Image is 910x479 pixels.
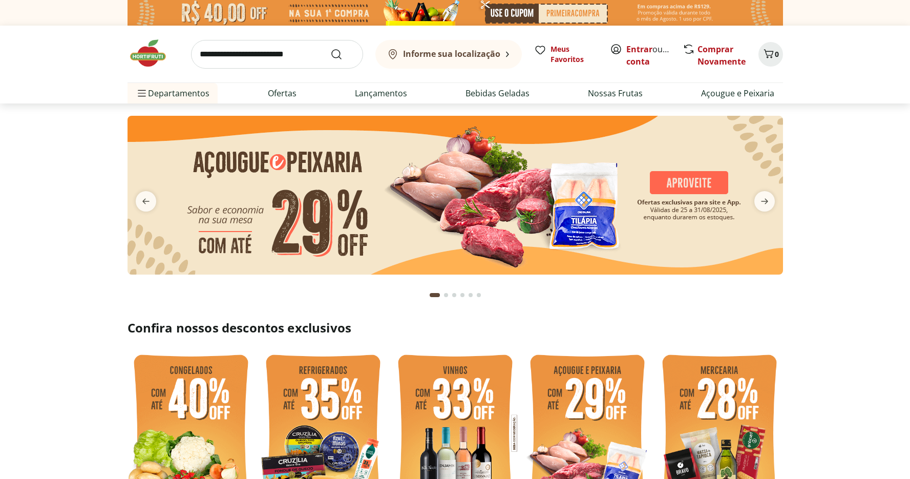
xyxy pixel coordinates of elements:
span: Departamentos [136,81,209,106]
a: Criar conta [626,44,683,67]
b: Informe sua localização [403,48,500,59]
img: Hortifruti [128,38,179,69]
button: Informe sua localização [375,40,522,69]
button: Go to page 6 from fs-carousel [475,283,483,307]
a: Meus Favoritos [534,44,598,65]
h2: Confira nossos descontos exclusivos [128,320,783,336]
span: 0 [775,49,779,59]
span: ou [626,43,672,68]
a: Nossas Frutas [588,87,643,99]
button: Go to page 5 from fs-carousel [467,283,475,307]
a: Comprar Novamente [697,44,746,67]
a: Lançamentos [355,87,407,99]
button: Submit Search [330,48,355,60]
button: Carrinho [758,42,783,67]
button: previous [128,191,164,212]
button: Go to page 3 from fs-carousel [450,283,458,307]
a: Bebidas Geladas [465,87,530,99]
button: Menu [136,81,148,106]
a: Ofertas [268,87,297,99]
a: Açougue e Peixaria [701,87,774,99]
button: next [746,191,783,212]
span: Meus Favoritos [551,44,598,65]
button: Current page from fs-carousel [428,283,442,307]
button: Go to page 2 from fs-carousel [442,283,450,307]
button: Go to page 4 from fs-carousel [458,283,467,307]
input: search [191,40,363,69]
a: Entrar [626,44,652,55]
img: açougue [128,116,783,275]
